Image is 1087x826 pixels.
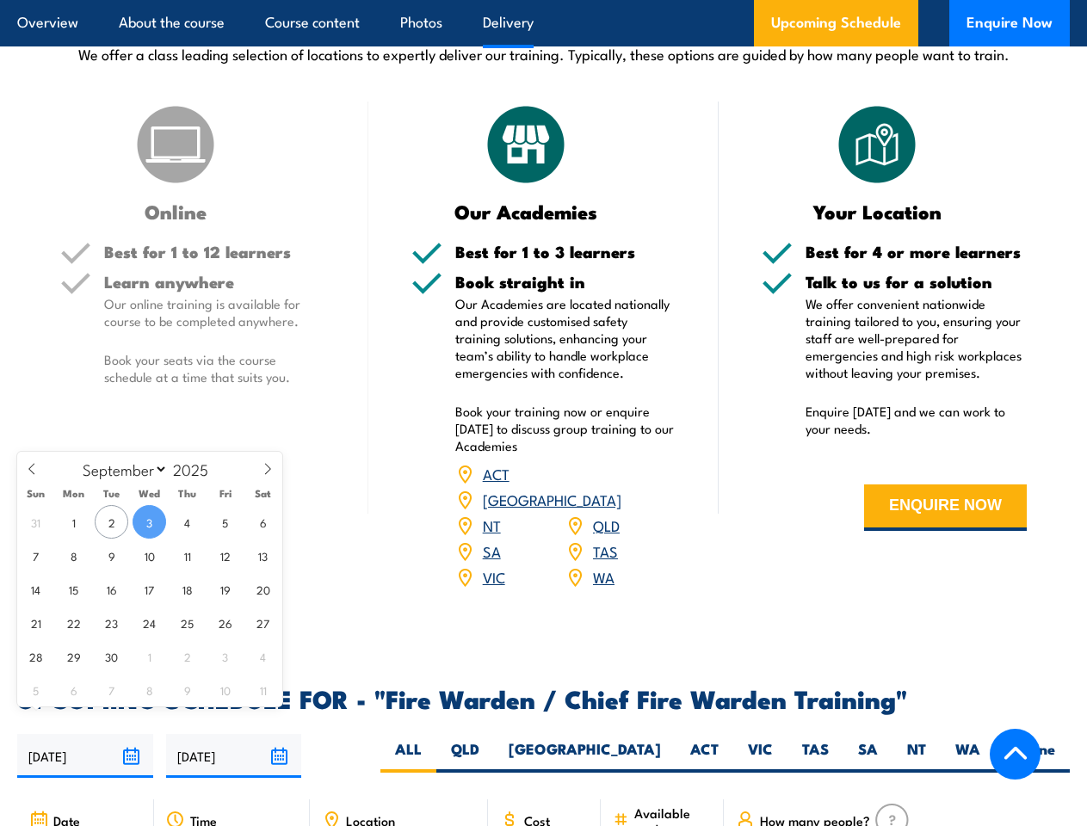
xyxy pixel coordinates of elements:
span: September 9, 2025 [95,539,128,572]
input: From date [17,734,153,778]
span: October 5, 2025 [19,673,52,706]
label: TAS [787,739,843,773]
p: We offer a class leading selection of locations to expertly deliver our training. Typically, thes... [17,44,1070,64]
label: [GEOGRAPHIC_DATA] [494,739,676,773]
h5: Best for 1 to 12 learners [104,243,325,260]
span: October 4, 2025 [246,639,280,673]
h3: Online [60,201,291,221]
p: Our Academies are located nationally and provide customised safety training solutions, enhancing ... [455,295,676,381]
span: Wed [131,488,169,499]
span: September 11, 2025 [170,539,204,572]
span: September 2, 2025 [95,505,128,539]
span: October 9, 2025 [170,673,204,706]
span: September 15, 2025 [57,572,90,606]
a: WA [593,566,615,587]
h5: Best for 1 to 3 learners [455,243,676,260]
button: ENQUIRE NOW [864,484,1027,531]
span: September 25, 2025 [170,606,204,639]
span: October 6, 2025 [57,673,90,706]
span: October 8, 2025 [133,673,166,706]
span: October 2, 2025 [170,639,204,673]
span: September 27, 2025 [246,606,280,639]
h3: Our Academies [411,201,642,221]
span: September 12, 2025 [208,539,242,572]
span: Sat [244,488,282,499]
span: September 13, 2025 [246,539,280,572]
h2: UPCOMING SCHEDULE FOR - "Fire Warden / Chief Fire Warden Training" [17,687,1070,709]
label: ALL [380,739,436,773]
h3: Your Location [762,201,992,221]
span: October 11, 2025 [246,673,280,706]
select: Month [75,458,169,480]
a: ACT [483,463,510,484]
span: October 1, 2025 [133,639,166,673]
label: VIC [733,739,787,773]
span: Mon [55,488,93,499]
span: October 3, 2025 [208,639,242,673]
a: [GEOGRAPHIC_DATA] [483,489,621,509]
span: September 18, 2025 [170,572,204,606]
a: QLD [593,515,620,535]
span: Fri [207,488,244,499]
input: To date [166,734,302,778]
p: Enquire [DATE] and we can work to your needs. [806,403,1027,437]
span: September 30, 2025 [95,639,128,673]
span: Tue [93,488,131,499]
label: WA [941,739,995,773]
span: September 22, 2025 [57,606,90,639]
span: October 7, 2025 [95,673,128,706]
span: October 10, 2025 [208,673,242,706]
span: September 21, 2025 [19,606,52,639]
label: NT [892,739,941,773]
span: Thu [169,488,207,499]
p: Book your seats via the course schedule at a time that suits you. [104,351,325,385]
span: September 14, 2025 [19,572,52,606]
a: VIC [483,566,505,587]
label: QLD [436,739,494,773]
span: August 31, 2025 [19,505,52,539]
p: We offer convenient nationwide training tailored to you, ensuring your staff are well-prepared fo... [806,295,1027,381]
span: September 8, 2025 [57,539,90,572]
span: September 1, 2025 [57,505,90,539]
span: September 29, 2025 [57,639,90,673]
span: September 28, 2025 [19,639,52,673]
span: September 7, 2025 [19,539,52,572]
span: September 20, 2025 [246,572,280,606]
p: Our online training is available for course to be completed anywhere. [104,295,325,330]
span: September 3, 2025 [133,505,166,539]
span: September 26, 2025 [208,606,242,639]
span: September 24, 2025 [133,606,166,639]
span: September 23, 2025 [95,606,128,639]
label: SA [843,739,892,773]
span: September 16, 2025 [95,572,128,606]
input: Year [168,459,225,479]
span: September 6, 2025 [246,505,280,539]
h5: Best for 4 or more learners [806,243,1027,260]
span: Sun [17,488,55,499]
span: September 10, 2025 [133,539,166,572]
label: ACT [676,739,733,773]
a: SA [483,540,501,561]
span: September 4, 2025 [170,505,204,539]
span: September 17, 2025 [133,572,166,606]
h5: Learn anywhere [104,274,325,290]
h5: Book straight in [455,274,676,290]
span: September 5, 2025 [208,505,242,539]
span: September 19, 2025 [208,572,242,606]
p: Book your training now or enquire [DATE] to discuss group training to our Academies [455,403,676,454]
a: TAS [593,540,618,561]
h5: Talk to us for a solution [806,274,1027,290]
a: NT [483,515,501,535]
